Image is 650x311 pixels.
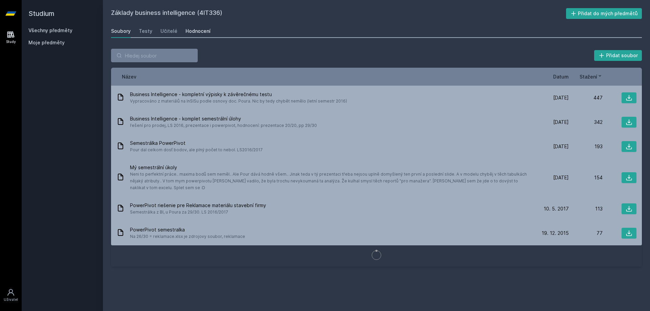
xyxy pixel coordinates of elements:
[553,73,569,80] button: Datum
[186,28,211,35] div: Hodnocení
[4,297,18,302] div: Uživatel
[130,122,317,129] span: řešení pro prodej, LS 2016, prezentace i powerpivot, hodnocení: prezentace 20/20, pp 29/30
[6,39,16,44] div: Study
[130,140,263,147] span: Semestrálka PowerPivot
[111,28,131,35] div: Soubory
[580,73,597,80] span: Stažení
[569,174,603,181] div: 154
[553,143,569,150] span: [DATE]
[130,147,263,153] span: Pour dal celkom dosť bodov, ale plný počet to nebol. LS2016/2017
[542,230,569,237] span: 19. 12. 2015
[569,230,603,237] div: 77
[569,94,603,101] div: 447
[160,28,177,35] div: Učitelé
[553,94,569,101] span: [DATE]
[130,202,266,209] span: PowerPivot riešenie pre Reklamace materiálu stavební firmy
[28,27,72,33] a: Všechny předměty
[130,171,532,191] span: Neni to perfektní práce.. maxima bodů sem neměl.. Ale Pour dává hodně všem.. Jinak teda v tý prez...
[160,24,177,38] a: Učitelé
[111,24,131,38] a: Soubory
[130,91,347,98] span: Business Intelligence - kompletní výpisky k závěrečnému testu
[111,49,198,62] input: Hledej soubor
[130,233,245,240] span: Na 26/30 = reklamace.xlsx je zdrojovy soubor, reklamace
[139,24,152,38] a: Testy
[594,50,642,61] button: Přidat soubor
[553,119,569,126] span: [DATE]
[580,73,603,80] button: Stažení
[553,174,569,181] span: [DATE]
[569,143,603,150] div: 193
[130,164,532,171] span: Mý semestrální úkoly
[130,226,245,233] span: PowerPivot semestralka
[130,98,347,105] span: Vypracováno z materiálů na InSISu podle osnovy doc. Poura. Nic by tedy chybět nemělo (letní semes...
[130,115,317,122] span: Business Intelligence - komplet semestrální úlohy
[186,24,211,38] a: Hodnocení
[1,27,20,48] a: Study
[1,285,20,306] a: Uživatel
[544,205,569,212] span: 10. 5. 2017
[569,119,603,126] div: 342
[569,205,603,212] div: 113
[111,8,566,19] h2: Základy business intelligence (4IT336)
[28,39,65,46] span: Moje předměty
[139,28,152,35] div: Testy
[566,8,642,19] button: Přidat do mých předmětů
[122,73,136,80] button: Název
[130,209,266,216] span: Semestrálka z BI, u Poura za 29/30. LS 2016/2017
